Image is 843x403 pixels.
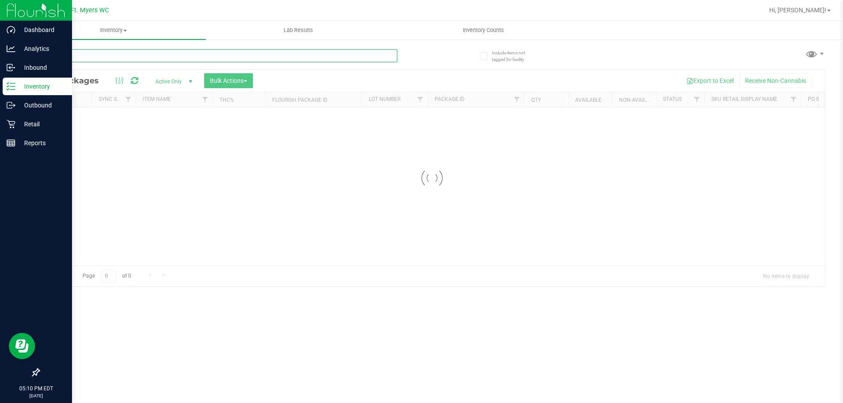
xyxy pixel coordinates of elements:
[451,26,516,34] span: Inventory Counts
[21,26,206,34] span: Inventory
[7,63,15,72] inline-svg: Inbound
[15,25,68,35] p: Dashboard
[15,43,68,54] p: Analytics
[206,21,391,39] a: Lab Results
[9,333,35,359] iframe: Resource center
[391,21,576,39] a: Inventory Counts
[7,44,15,53] inline-svg: Analytics
[15,100,68,111] p: Outbound
[492,50,536,63] span: Include items not tagged for facility
[7,25,15,34] inline-svg: Dashboard
[71,7,109,14] span: Ft. Myers WC
[39,49,397,62] input: Search Package ID, Item Name, SKU, Lot or Part Number...
[15,138,68,148] p: Reports
[15,119,68,129] p: Retail
[15,62,68,73] p: Inbound
[21,21,206,39] a: Inventory
[15,81,68,92] p: Inventory
[4,385,68,392] p: 05:10 PM EDT
[7,82,15,91] inline-svg: Inventory
[7,120,15,128] inline-svg: Retail
[272,26,325,34] span: Lab Results
[769,7,826,14] span: Hi, [PERSON_NAME]!
[4,392,68,399] p: [DATE]
[7,139,15,147] inline-svg: Reports
[7,101,15,110] inline-svg: Outbound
